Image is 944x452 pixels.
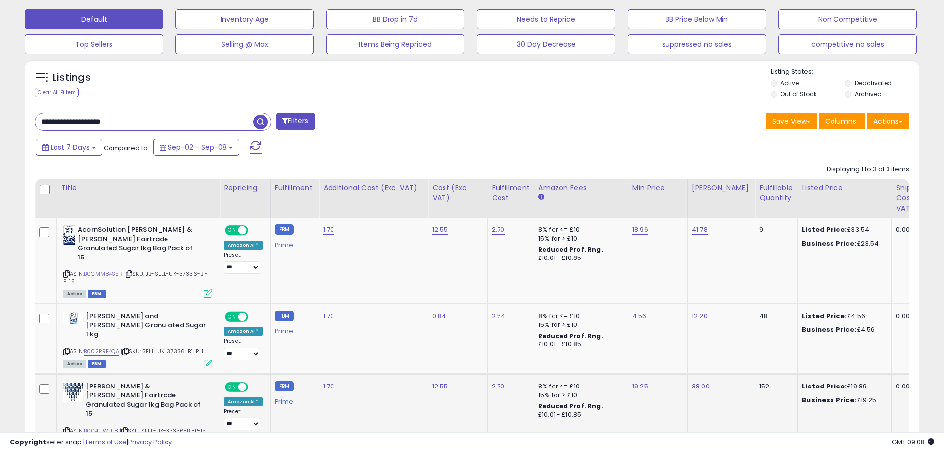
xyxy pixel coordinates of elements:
[766,113,817,129] button: Save View
[628,9,766,29] button: BB Price Below Min
[477,9,615,29] button: Needs to Reprice
[25,34,163,54] button: Top Sellers
[538,245,603,254] b: Reduced Prof. Rng.
[628,34,766,54] button: suppressed no sales
[35,88,79,97] div: Clear All Filters
[224,338,263,360] div: Preset:
[121,347,204,355] span: | SKU: SELL-UK-37336-B1-P-1
[86,312,206,342] b: [PERSON_NAME] and [PERSON_NAME] Granulated Sugar 1 kg
[802,225,884,234] div: £33.54
[538,332,603,340] b: Reduced Prof. Rng.
[432,382,448,391] a: 12.55
[226,313,238,321] span: ON
[632,183,683,193] div: Min Price
[771,67,919,77] p: Listing States:
[802,382,847,391] b: Listed Price:
[825,116,856,126] span: Columns
[477,34,615,54] button: 30 Day Decrease
[84,427,118,435] a: B004FIWEE8
[224,241,263,250] div: Amazon AI *
[85,437,127,447] a: Terms of Use
[88,360,106,368] span: FBM
[168,142,227,152] span: Sep-02 - Sep-08
[63,225,75,245] img: 416Bul+Pu+L._SL40_.jpg
[63,225,212,297] div: ASIN:
[275,237,311,249] div: Prime
[892,437,934,447] span: 2025-09-16 09:08 GMT
[692,311,708,321] a: 12.20
[432,311,446,321] a: 0.84
[759,382,790,391] div: 152
[275,323,311,335] div: Prime
[802,225,847,234] b: Listed Price:
[802,239,884,248] div: £23.54
[323,382,334,391] a: 1.70
[692,225,708,235] a: 41.78
[63,270,208,285] span: | SKU: JB-SELL-UK-37336-B1-P-15
[128,437,172,447] a: Privacy Policy
[538,183,624,193] div: Amazon Fees
[802,325,884,334] div: £4.56
[175,9,314,29] button: Inventory Age
[10,437,46,447] strong: Copyright
[692,382,710,391] a: 38.00
[896,225,944,234] div: 0.00
[63,382,83,402] img: 51qauMIG10L._SL40_.jpg
[538,411,620,419] div: £10.01 - £10.85
[275,394,311,406] div: Prime
[84,270,123,278] a: B0CMM84S5R
[802,396,884,405] div: £19.25
[323,225,334,235] a: 1.70
[778,9,917,29] button: Non Competitive
[53,71,91,85] h5: Listings
[802,239,856,248] b: Business Price:
[802,395,856,405] b: Business Price:
[275,183,315,193] div: Fulfillment
[632,382,648,391] a: 19.25
[326,34,464,54] button: Items Being Repriced
[538,234,620,243] div: 15% for > £10
[86,382,206,421] b: [PERSON_NAME] & [PERSON_NAME] Fairtrade Granulated Sugar 1kg Bag Pack of 15
[61,183,216,193] div: Title
[778,34,917,54] button: competitive no sales
[63,360,86,368] span: All listings currently available for purchase on Amazon
[492,311,506,321] a: 2.54
[855,90,882,98] label: Archived
[175,34,314,54] button: Selling @ Max
[819,113,865,129] button: Columns
[224,397,263,406] div: Amazon AI *
[632,225,648,235] a: 18.96
[88,290,106,298] span: FBM
[802,311,847,321] b: Listed Price:
[538,321,620,329] div: 15% for > £10
[896,382,944,391] div: 0.00
[692,183,751,193] div: [PERSON_NAME]
[120,427,206,435] span: | SKU: SELL-UK-37336-B1-P-15
[226,226,238,235] span: ON
[759,312,790,321] div: 48
[492,382,505,391] a: 2.70
[78,225,198,264] b: AcornSolution [PERSON_NAME] & [PERSON_NAME] Fairtrade Granulated Sugar 1kg Bag Pack of 15
[538,340,620,349] div: £10.01 - £10.85
[538,225,620,234] div: 8% for <= £10
[538,312,620,321] div: 8% for <= £10
[226,383,238,391] span: ON
[896,312,944,321] div: 0.00
[323,183,424,193] div: Additional Cost (Exc. VAT)
[538,382,620,391] div: 8% for <= £10
[36,139,102,156] button: Last 7 Days
[802,183,888,193] div: Listed Price
[632,311,647,321] a: 4.56
[780,90,817,98] label: Out of Stock
[538,193,544,202] small: Amazon Fees.
[492,183,530,203] div: Fulfillment Cost
[224,183,266,193] div: Repricing
[855,79,892,87] label: Deactivated
[538,402,603,410] b: Reduced Prof. Rng.
[224,327,263,336] div: Amazon AI *
[247,383,263,391] span: OFF
[538,254,620,262] div: £10.01 - £10.85
[432,225,448,235] a: 12.55
[224,252,263,274] div: Preset:
[275,224,294,235] small: FBM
